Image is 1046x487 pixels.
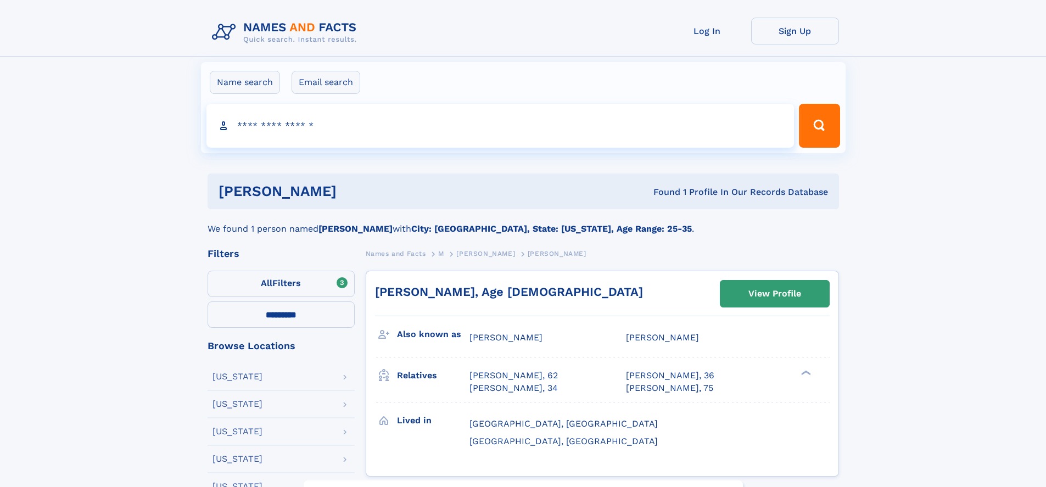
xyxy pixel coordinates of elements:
[495,186,828,198] div: Found 1 Profile In Our Records Database
[397,366,469,385] h3: Relatives
[411,223,692,234] b: City: [GEOGRAPHIC_DATA], State: [US_STATE], Age Range: 25-35
[208,209,839,236] div: We found 1 person named with .
[208,18,366,47] img: Logo Names and Facts
[292,71,360,94] label: Email search
[261,278,272,288] span: All
[626,332,699,343] span: [PERSON_NAME]
[748,281,801,306] div: View Profile
[751,18,839,44] a: Sign Up
[212,455,262,463] div: [US_STATE]
[626,382,713,394] a: [PERSON_NAME], 75
[397,325,469,344] h3: Also known as
[799,104,840,148] button: Search Button
[208,271,355,297] label: Filters
[208,341,355,351] div: Browse Locations
[626,370,714,382] a: [PERSON_NAME], 36
[366,247,426,260] a: Names and Facts
[469,370,558,382] a: [PERSON_NAME], 62
[212,427,262,436] div: [US_STATE]
[798,370,812,377] div: ❯
[469,436,658,446] span: [GEOGRAPHIC_DATA], [GEOGRAPHIC_DATA]
[528,250,586,258] span: [PERSON_NAME]
[208,249,355,259] div: Filters
[212,372,262,381] div: [US_STATE]
[456,250,515,258] span: [PERSON_NAME]
[456,247,515,260] a: [PERSON_NAME]
[720,281,829,307] a: View Profile
[375,285,643,299] a: [PERSON_NAME], Age [DEMOGRAPHIC_DATA]
[318,223,393,234] b: [PERSON_NAME]
[219,184,495,198] h1: [PERSON_NAME]
[438,247,444,260] a: M
[397,411,469,430] h3: Lived in
[206,104,795,148] input: search input
[663,18,751,44] a: Log In
[438,250,444,258] span: M
[469,382,558,394] a: [PERSON_NAME], 34
[469,332,542,343] span: [PERSON_NAME]
[469,418,658,429] span: [GEOGRAPHIC_DATA], [GEOGRAPHIC_DATA]
[212,400,262,408] div: [US_STATE]
[210,71,280,94] label: Name search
